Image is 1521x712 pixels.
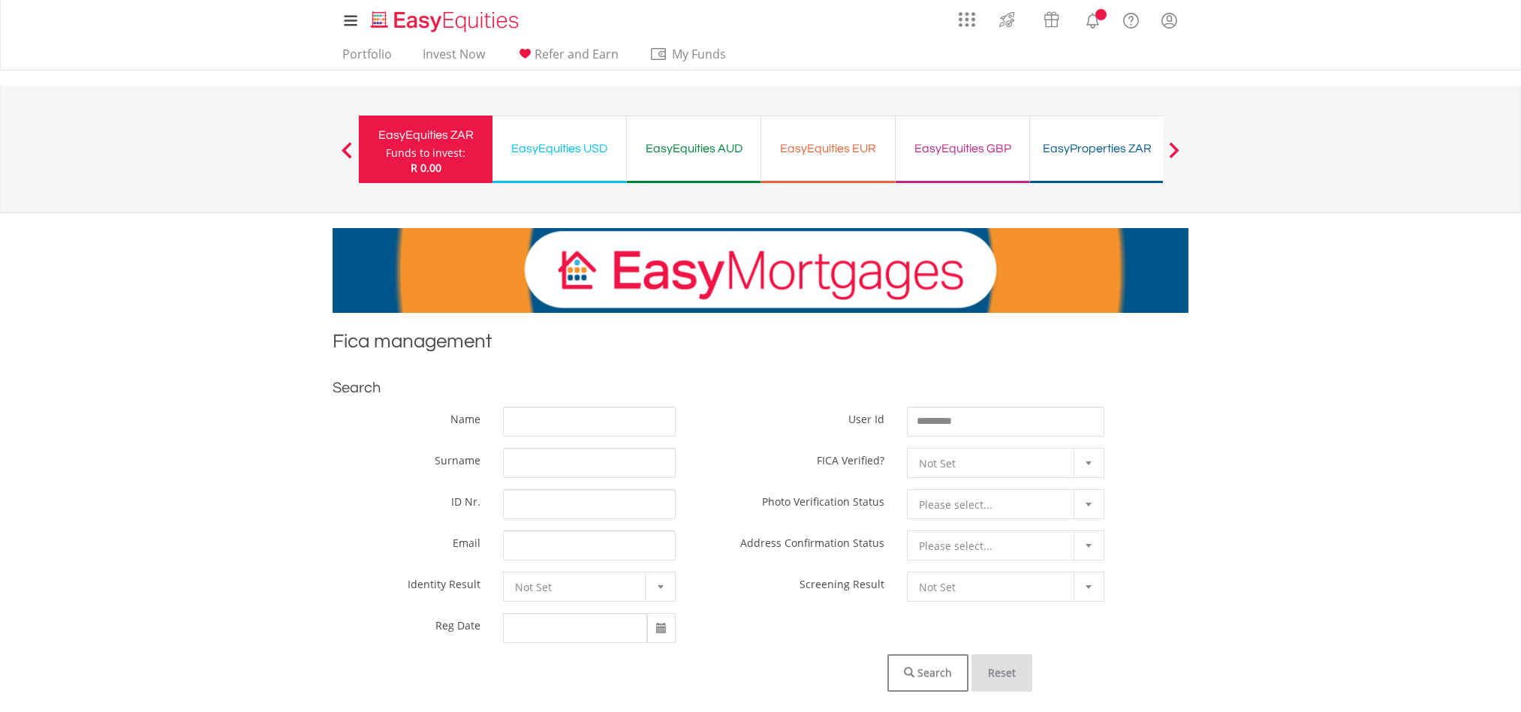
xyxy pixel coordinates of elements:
span: My Funds [649,44,748,64]
span: Not Set [919,572,1070,602]
label: Screening Result [800,572,884,591]
label: Reg Date [435,613,480,632]
a: Refer and Earn [510,47,625,70]
img: grid-menu-icon.svg [959,11,975,28]
a: Home page [365,4,525,34]
span: Refer and Earn [535,46,619,62]
label: Address Confirmation Status [740,530,884,550]
div: EasyEquities EUR [770,138,886,159]
img: EasyEquities_Logo.png [368,9,525,34]
a: Vouchers [1029,4,1074,32]
div: EasyProperties ZAR [1039,138,1155,159]
span: Not Set [515,572,641,602]
img: vouchers-v2.svg [1039,8,1064,32]
button: Next [1159,149,1189,164]
a: Notifications [1074,4,1112,34]
label: Name [450,407,480,426]
div: EasyEquities ZAR [368,125,483,146]
span: Please select... [919,531,1070,561]
a: AppsGrid [949,4,985,28]
label: FICA Verified? [817,448,884,467]
label: Photo Verification Status [762,489,884,509]
label: Email [453,530,480,550]
div: EasyEquities GBP [905,138,1020,159]
div: Funds to invest: [386,146,465,161]
button: Search [887,654,968,692]
img: EasyMortage Promotion Banner [333,228,1188,313]
div: EasyEquities USD [501,138,617,159]
span: R 0.00 [411,161,441,175]
a: My Profile [1150,4,1188,37]
h2: Search [333,377,1188,399]
label: Identity Result [408,572,480,591]
label: User Id [848,407,884,426]
button: Reset [971,654,1032,692]
span: Not Set [919,449,1070,479]
a: Invest Now [417,47,491,70]
img: thrive-v2.svg [995,8,1020,32]
label: ID Nr. [451,489,480,509]
a: FAQ's and Support [1112,4,1150,34]
a: Portfolio [336,47,398,70]
div: EasyEquities AUD [636,138,751,159]
button: Previous [332,149,362,164]
h1: Fica management [333,328,1188,362]
span: Please select... [919,490,1070,520]
label: Surname [435,448,480,467]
